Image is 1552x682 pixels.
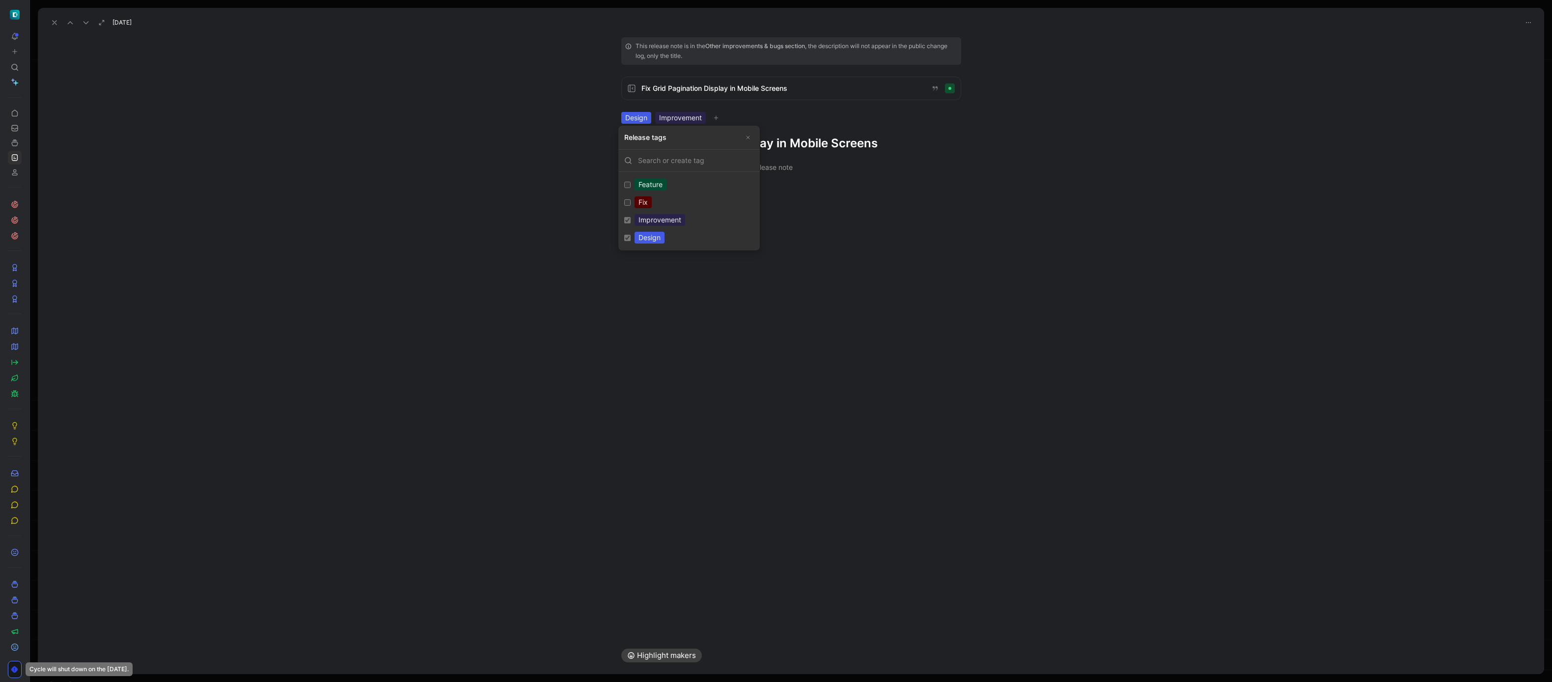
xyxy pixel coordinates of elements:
input: Search or create tag [632,156,754,165]
input: Design [624,235,631,241]
div: Feature [635,179,666,191]
input: Fix [624,199,631,206]
input: Feature [624,182,631,188]
div: Fix [635,196,652,208]
input: Improvement [624,217,631,223]
div: Design [635,232,665,244]
div: Cycle will shut down on the [DATE]. [26,662,133,676]
span: Release tags [624,132,666,143]
div: Improvement [635,214,685,226]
